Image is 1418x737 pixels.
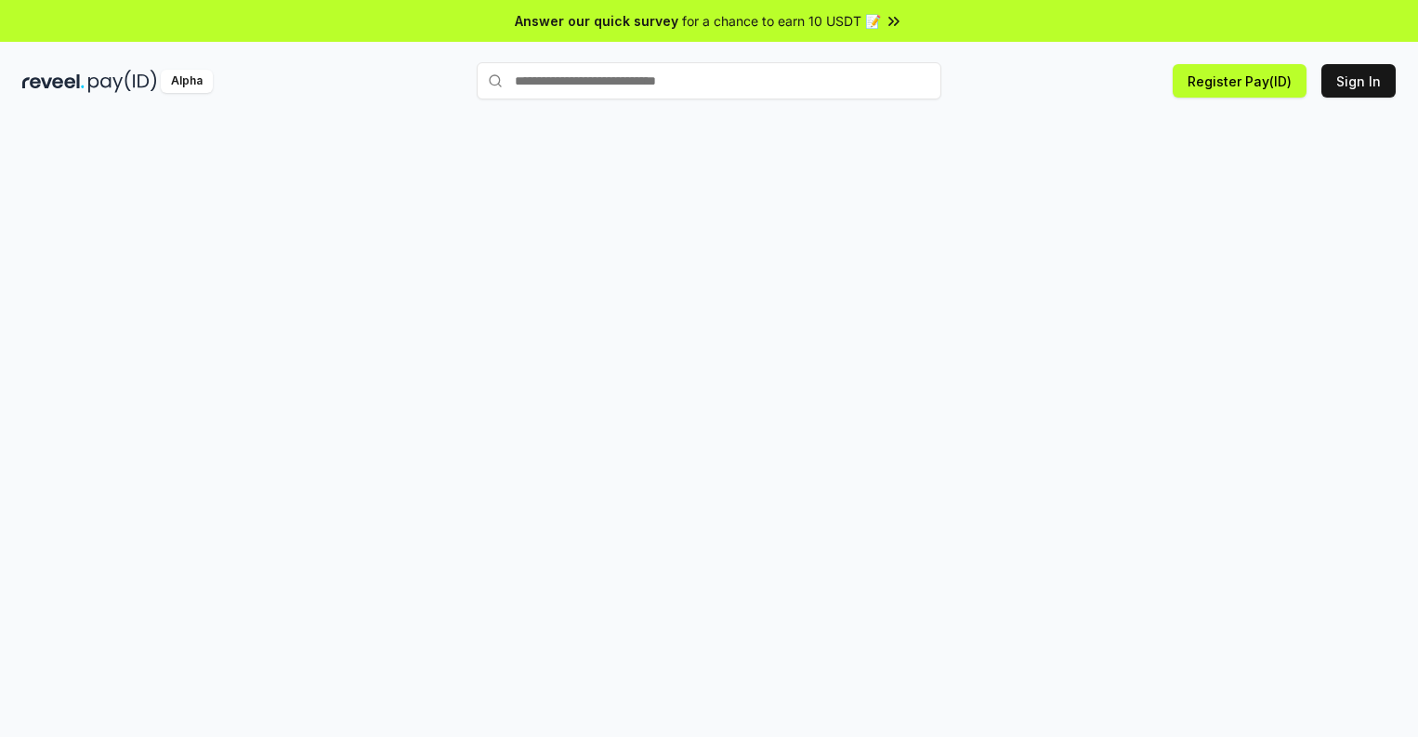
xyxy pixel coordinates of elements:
[22,70,85,93] img: reveel_dark
[515,11,678,31] span: Answer our quick survey
[88,70,157,93] img: pay_id
[1173,64,1306,98] button: Register Pay(ID)
[682,11,881,31] span: for a chance to earn 10 USDT 📝
[1321,64,1396,98] button: Sign In
[161,70,213,93] div: Alpha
